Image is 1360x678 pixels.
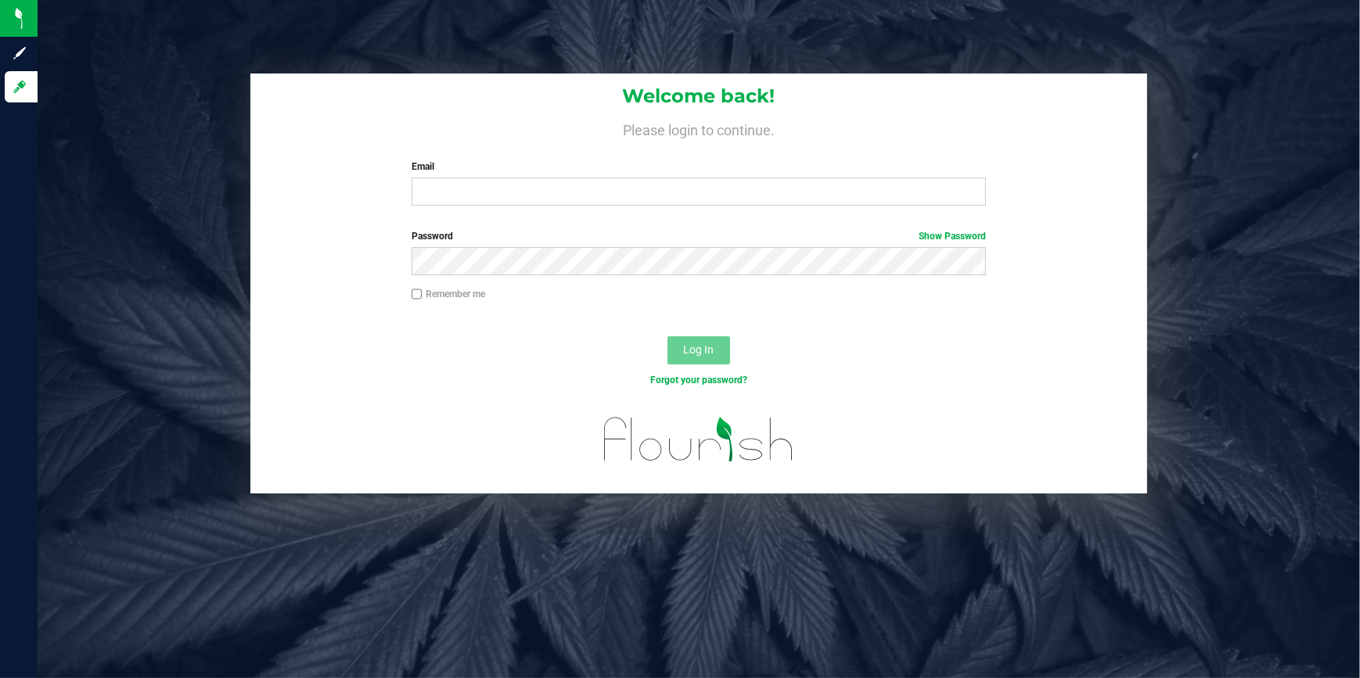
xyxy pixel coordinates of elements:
[683,343,714,356] span: Log In
[412,231,453,242] span: Password
[587,404,811,475] img: flourish_logo.svg
[250,119,1148,138] h4: Please login to continue.
[412,160,986,174] label: Email
[650,375,747,386] a: Forgot your password?
[12,79,27,95] inline-svg: Log in
[12,45,27,61] inline-svg: Sign up
[250,86,1148,106] h1: Welcome back!
[667,336,730,364] button: Log In
[412,287,485,301] label: Remember me
[412,289,423,300] input: Remember me
[919,231,986,242] a: Show Password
